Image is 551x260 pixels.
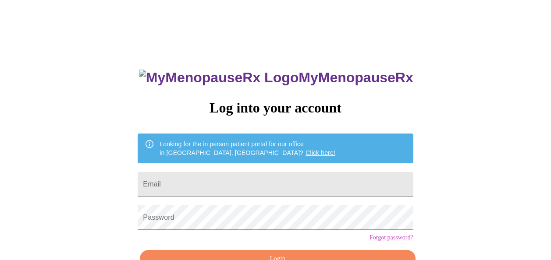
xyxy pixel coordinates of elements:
div: Looking for the in person patient portal for our office in [GEOGRAPHIC_DATA], [GEOGRAPHIC_DATA]? [160,136,335,161]
a: Click here! [306,149,335,156]
img: MyMenopauseRx Logo [139,70,299,86]
h3: MyMenopauseRx [139,70,413,86]
a: Forgot password? [370,234,413,241]
h3: Log into your account [138,100,413,116]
